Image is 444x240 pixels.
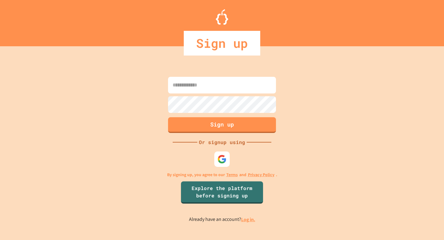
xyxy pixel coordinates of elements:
[217,155,227,164] img: google-icon.svg
[197,139,247,146] div: Or signup using
[216,9,228,25] img: Logo.svg
[226,172,238,178] a: Terms
[168,117,276,133] button: Sign up
[181,181,263,204] a: Explore the platform before signing up
[248,172,274,178] a: Privacy Policy
[167,172,277,178] p: By signing up, you agree to our and .
[241,216,255,223] a: Log in.
[184,31,260,56] div: Sign up
[189,216,255,223] p: Already have an account?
